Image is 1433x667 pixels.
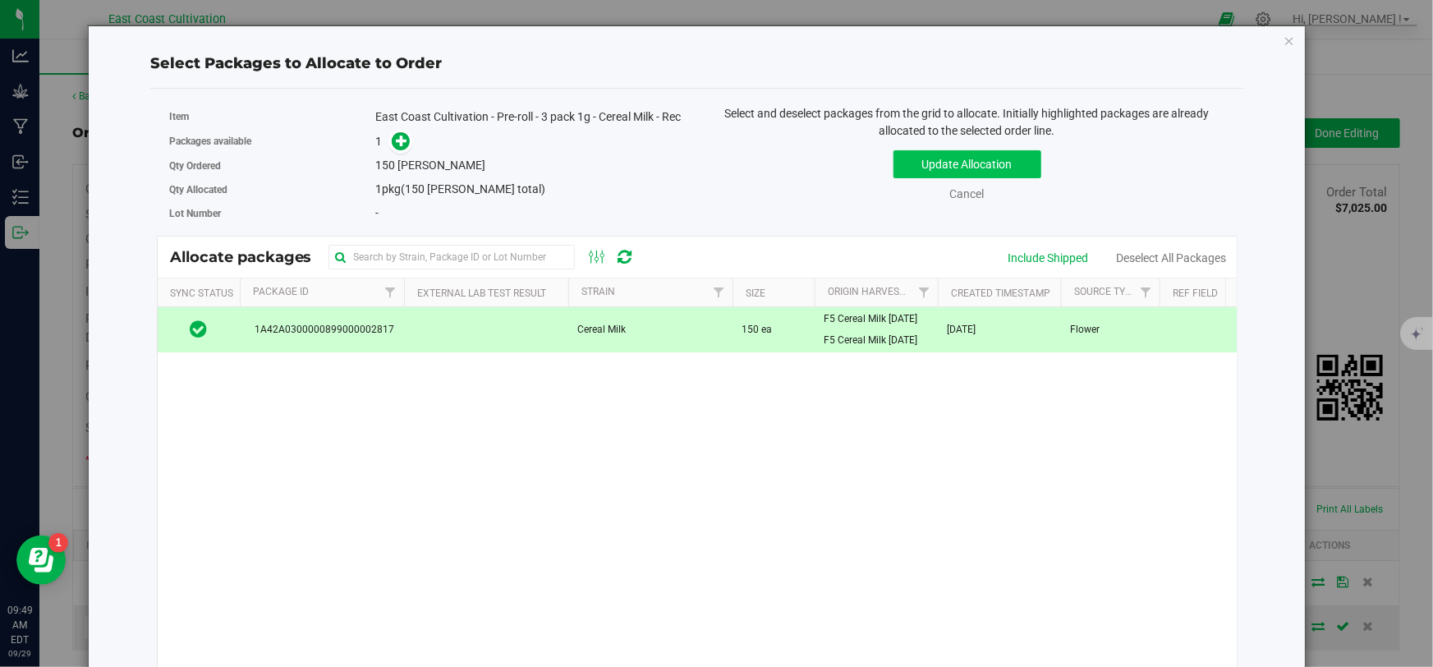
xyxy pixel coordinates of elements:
[1132,278,1159,306] a: Filter
[253,286,309,297] a: Package Id
[950,187,985,200] a: Cancel
[150,53,1242,75] div: Select Packages to Allocate to Order
[742,322,773,338] span: 150 ea
[169,206,375,221] label: Lot Number
[705,278,732,306] a: Filter
[328,245,575,269] input: Search by Strain, Package ID or Lot Number
[951,287,1050,299] a: Created Timestamp
[169,159,375,173] label: Qty Ordered
[824,333,918,348] span: F5 Cereal Milk [DATE]
[910,278,937,306] a: Filter
[170,287,233,299] a: Sync Status
[248,322,393,338] span: 1A42A0300000899000002817
[417,287,546,299] a: External Lab Test Result
[375,135,382,148] span: 1
[1071,322,1100,338] span: Flower
[893,150,1041,178] button: Update Allocation
[1173,287,1218,299] a: Ref Field
[48,533,68,553] iframe: Resource center unread badge
[169,109,375,124] label: Item
[170,248,328,266] span: Allocate packages
[397,159,485,172] span: [PERSON_NAME]
[375,182,382,195] span: 1
[1008,250,1089,267] div: Include Shipped
[725,107,1210,137] span: Select and deselect packages from the grid to allocate. Initially highlighted packages are alread...
[746,287,765,299] a: Size
[824,311,918,327] span: F5 Cereal Milk [DATE]
[16,536,66,585] iframe: Resource center
[581,286,615,297] a: Strain
[169,182,375,197] label: Qty Allocated
[375,159,395,172] span: 150
[169,134,375,149] label: Packages available
[401,182,545,195] span: (150 [PERSON_NAME] total)
[375,182,545,195] span: pkg
[375,206,379,219] span: -
[828,286,911,297] a: Origin Harvests
[578,322,627,338] span: Cereal Milk
[376,278,403,306] a: Filter
[190,318,207,341] span: In Sync
[948,322,976,338] span: [DATE]
[1117,251,1227,264] a: Deselect All Packages
[375,108,685,126] div: East Coast Cultivation - Pre-roll - 3 pack 1g - Cereal Milk - Rec
[1074,286,1137,297] a: Source Type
